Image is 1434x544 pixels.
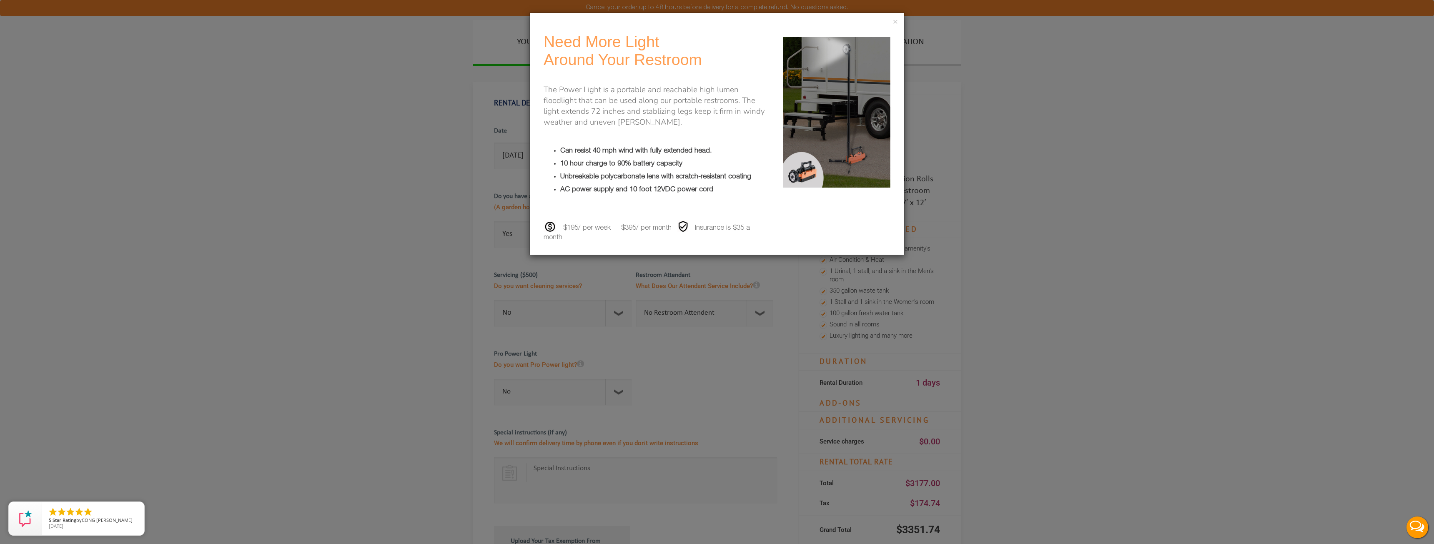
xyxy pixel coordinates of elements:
span: by [49,518,138,524]
li:  [48,507,58,517]
img: insurance_charges_2.png [677,220,691,233]
img: VIP-ProPower-1.png [783,33,890,192]
span: [DATE] [49,523,63,529]
span: CONG [PERSON_NAME] [82,517,133,523]
li: AC power supply and 10 foot 12VDC power cord [560,182,771,195]
span: 5 [49,517,51,523]
li: 10 hour charge to 90% battery capacity [560,156,771,169]
li:  [65,507,75,517]
li:  [74,507,84,517]
li:  [57,507,67,517]
li:  [83,507,93,517]
li: Can resist 40 mph wind with fully extended head. [560,143,771,156]
img: dollar_sign_2.png [544,220,557,233]
div: Need More Light Around Your Restroom [544,33,771,69]
img: Review Rating [17,510,34,527]
button: Live Chat [1401,511,1434,544]
button: × [893,18,898,27]
li: Unbreakable polycarbonate lens with scratch-resistant coating [560,169,771,182]
span: Star Rating [53,517,76,523]
p: The Power Light is a portable and reachable high lumen floodlight that can be used along our port... [544,84,771,128]
span: $195/ per week $395/ per month [563,225,672,232]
